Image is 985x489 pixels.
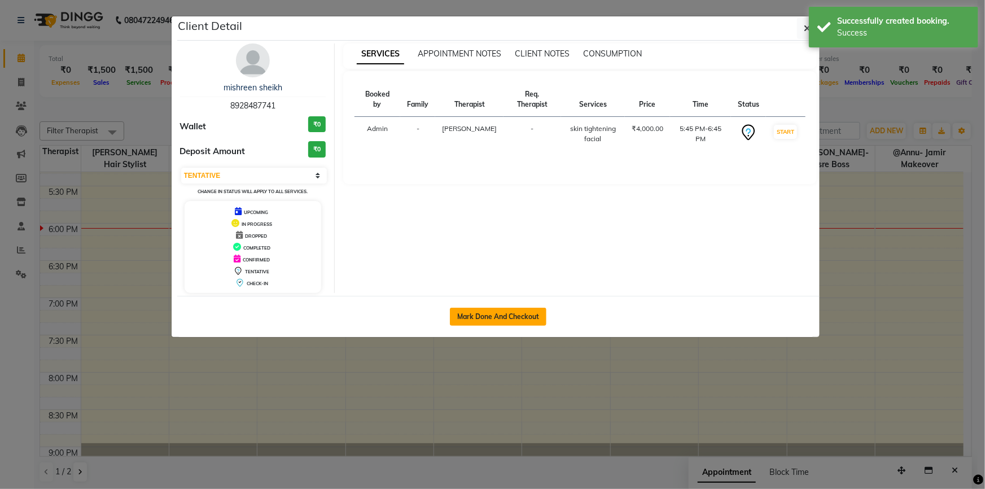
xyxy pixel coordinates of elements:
[230,101,275,111] span: 8928487741
[568,124,619,144] div: skin tightening facial
[308,141,326,158] h3: ₹0
[354,117,400,151] td: Admin
[504,82,561,117] th: Req. Therapist
[837,27,970,39] div: Success
[731,82,766,117] th: Status
[504,117,561,151] td: -
[198,189,308,194] small: Change in status will apply to all services.
[450,308,546,326] button: Mark Done And Checkout
[418,49,501,59] span: APPOINTMENT NOTES
[357,44,404,64] span: SERVICES
[180,145,246,158] span: Deposit Amount
[245,233,267,239] span: DROPPED
[236,43,270,77] img: avatar
[400,82,435,117] th: Family
[180,120,207,133] span: Wallet
[670,82,731,117] th: Time
[561,82,625,117] th: Services
[442,124,497,133] span: [PERSON_NAME]
[244,209,268,215] span: UPCOMING
[308,116,326,133] h3: ₹0
[224,82,282,93] a: mishreen sheikh
[354,82,400,117] th: Booked by
[632,124,663,134] div: ₹4,000.00
[774,125,797,139] button: START
[515,49,570,59] span: CLIENT NOTES
[242,221,272,227] span: IN PROGRESS
[245,269,269,274] span: TENTATIVE
[583,49,642,59] span: CONSUMPTION
[400,117,435,151] td: -
[837,15,970,27] div: Successfully created booking.
[247,281,268,286] span: CHECK-IN
[243,257,270,263] span: CONFIRMED
[670,117,731,151] td: 5:45 PM-6:45 PM
[435,82,504,117] th: Therapist
[625,82,670,117] th: Price
[178,18,243,34] h5: Client Detail
[243,245,270,251] span: COMPLETED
